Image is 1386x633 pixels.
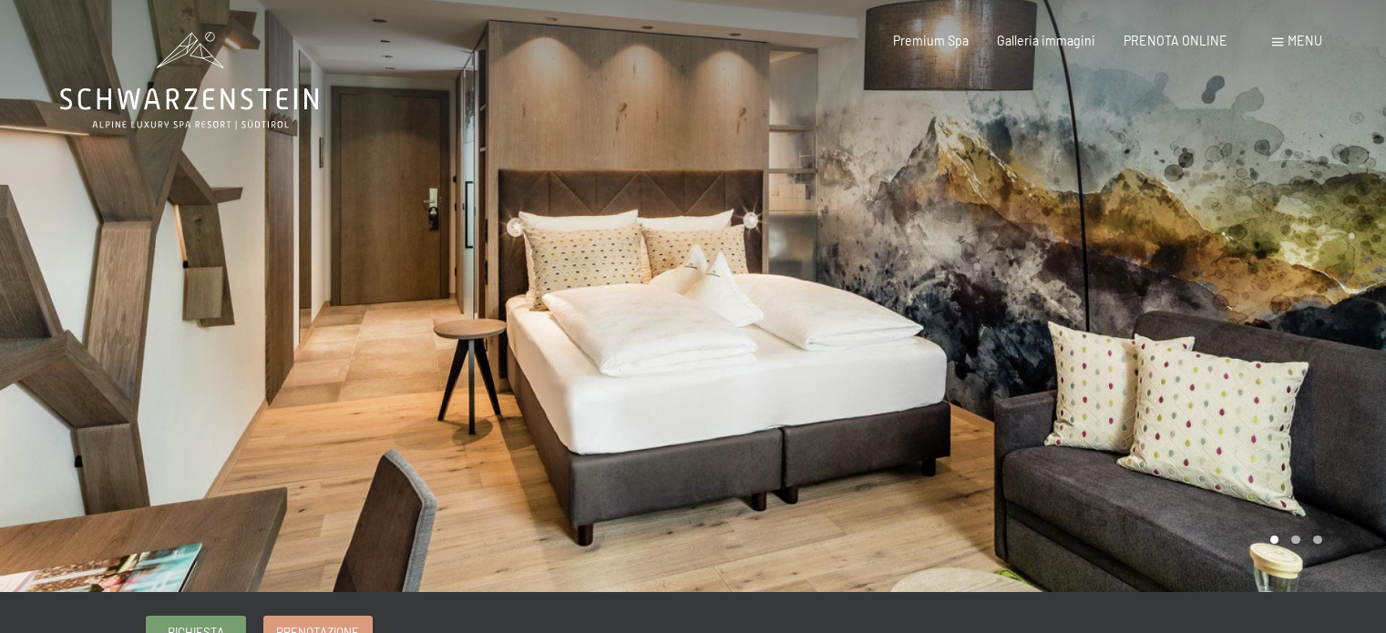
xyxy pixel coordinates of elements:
[893,33,969,48] a: Premium Spa
[1124,33,1227,48] a: PRENOTA ONLINE
[1288,33,1322,48] span: Menu
[997,33,1095,48] a: Galleria immagini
